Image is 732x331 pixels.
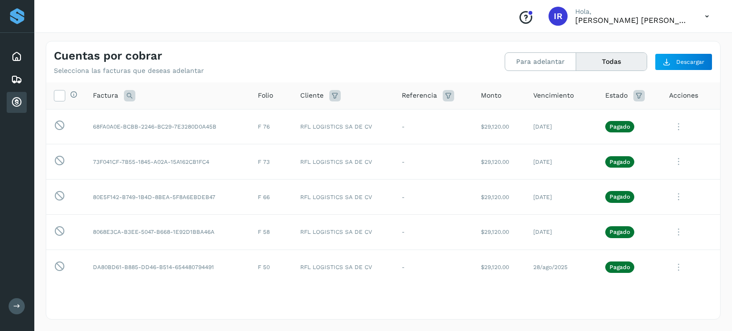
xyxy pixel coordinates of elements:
td: $29,120.00 [473,109,526,144]
div: Embarques [7,69,27,90]
span: Estado [605,90,628,100]
td: [DATE] [526,144,598,180]
h4: Cuentas por cobrar [54,49,162,63]
td: 68FA0A0E-BCBB-2246-BC29-7E3280D0A45B [85,109,250,144]
span: Vencimiento [533,90,574,100]
td: - [394,109,473,144]
td: - [394,250,473,285]
span: Factura [93,90,118,100]
td: F 58 [250,214,293,250]
div: Cuentas por cobrar [7,92,27,113]
td: $29,120.00 [473,144,526,180]
td: 8068E3CA-B3EE-5047-B668-1E92D1BBA46A [85,214,250,250]
td: $29,120.00 [473,180,526,215]
td: [DATE] [526,109,598,144]
td: [DATE] [526,180,598,215]
span: Descargar [676,58,704,66]
td: - [394,214,473,250]
td: F 76 [250,109,293,144]
td: F 73 [250,144,293,180]
td: RFL LOGISTICS SA DE CV [293,180,395,215]
td: RFL LOGISTICS SA DE CV [293,109,395,144]
td: DA80BD61-B885-DD46-B514-654480794491 [85,250,250,285]
button: Todas [576,53,647,70]
td: $29,120.00 [473,214,526,250]
span: Monto [481,90,501,100]
td: RFL LOGISTICS SA DE CV [293,214,395,250]
td: F 50 [250,250,293,285]
p: Ivan Riquelme Contreras [575,16,690,25]
p: Pagado [610,193,630,200]
div: Inicio [7,46,27,67]
p: Selecciona las facturas que deseas adelantar [54,67,204,75]
p: Pagado [610,229,630,235]
span: Folio [258,90,273,100]
p: Pagado [610,123,630,130]
td: - [394,144,473,180]
td: 28/ago/2025 [526,250,598,285]
p: Hola, [575,8,690,16]
button: Para adelantar [505,53,576,70]
p: Pagado [610,264,630,271]
td: [DATE] [526,214,598,250]
span: Acciones [669,90,698,100]
p: Pagado [610,159,630,165]
td: - [394,180,473,215]
td: RFL LOGISTICS SA DE CV [293,144,395,180]
td: RFL LOGISTICS SA DE CV [293,250,395,285]
span: Cliente [300,90,324,100]
button: Descargar [655,53,712,70]
td: 80E5F142-B749-1B4D-8BEA-5F8A6EBDEB47 [85,180,250,215]
td: F 66 [250,180,293,215]
span: Referencia [402,90,437,100]
td: $29,120.00 [473,250,526,285]
td: 73F041CF-7B55-1845-A02A-15A162CB1FC4 [85,144,250,180]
